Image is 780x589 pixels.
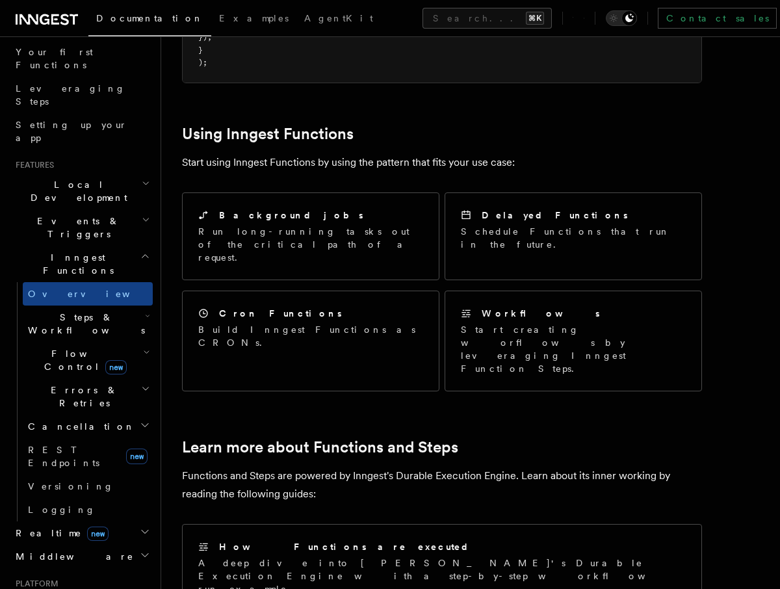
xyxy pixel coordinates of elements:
span: } [198,46,203,55]
p: Schedule Functions that run in the future. [461,225,686,251]
span: Setting up your app [16,120,127,143]
h2: How Functions are executed [219,540,470,553]
kbd: ⌘K [526,12,544,25]
span: Events & Triggers [10,215,142,241]
p: Start using Inngest Functions by using the pattern that fits your use case: [182,153,702,172]
button: Errors & Retries [23,378,153,415]
span: ); [198,58,207,67]
button: Local Development [10,173,153,209]
h2: Cron Functions [219,307,342,320]
button: Search...⌘K [422,8,552,29]
span: new [126,449,148,464]
span: new [87,527,109,541]
button: Flow Controlnew [23,342,153,378]
a: Using Inngest Functions [182,125,354,143]
a: Delayed FunctionsSchedule Functions that run in the future. [445,192,702,280]
span: Errors & Retries [23,384,141,410]
span: Platform [10,579,58,589]
a: REST Endpointsnew [23,438,153,475]
p: Start creating worflows by leveraging Inngest Function Steps. [461,323,686,375]
span: REST Endpoints [28,445,99,468]
a: Overview [23,282,153,306]
span: Inngest Functions [10,251,140,277]
a: WorkflowsStart creating worflows by leveraging Inngest Function Steps. [445,291,702,391]
span: Realtime [10,527,109,540]
button: Steps & Workflows [23,306,153,342]
span: Examples [219,13,289,23]
div: Inngest Functions [10,282,153,521]
button: Realtimenew [10,521,153,545]
button: Inngest Functions [10,246,153,282]
p: Functions and Steps are powered by Inngest's Durable Execution Engine. Learn about its inner work... [182,467,702,503]
span: Flow Control [23,347,143,373]
span: Local Development [10,178,142,204]
span: Versioning [28,481,114,491]
span: }); [198,33,212,42]
h2: Background jobs [219,209,363,222]
span: Features [10,160,54,170]
span: Your first Functions [16,47,93,70]
span: AgentKit [304,13,373,23]
a: AgentKit [296,4,381,35]
p: Run long-running tasks out of the critical path of a request. [198,225,423,264]
a: Contact sales [658,8,777,29]
h2: Delayed Functions [482,209,628,222]
span: Documentation [96,13,203,23]
button: Toggle dark mode [606,10,637,26]
button: Cancellation [23,415,153,438]
a: Versioning [23,475,153,498]
a: Logging [23,498,153,521]
span: Cancellation [23,420,135,433]
span: new [105,360,127,374]
a: Your first Functions [10,40,153,77]
a: Background jobsRun long-running tasks out of the critical path of a request. [182,192,439,280]
a: Examples [211,4,296,35]
a: Setting up your app [10,113,153,150]
button: Events & Triggers [10,209,153,246]
p: Build Inngest Functions as CRONs. [198,323,423,349]
span: Leveraging Steps [16,83,125,107]
a: Leveraging Steps [10,77,153,113]
a: Documentation [88,4,211,36]
h2: Workflows [482,307,600,320]
a: Learn more about Functions and Steps [182,438,458,456]
a: Cron FunctionsBuild Inngest Functions as CRONs. [182,291,439,391]
button: Middleware [10,545,153,568]
span: Middleware [10,550,134,563]
span: Overview [28,289,162,299]
span: Logging [28,504,96,515]
span: Steps & Workflows [23,311,145,337]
